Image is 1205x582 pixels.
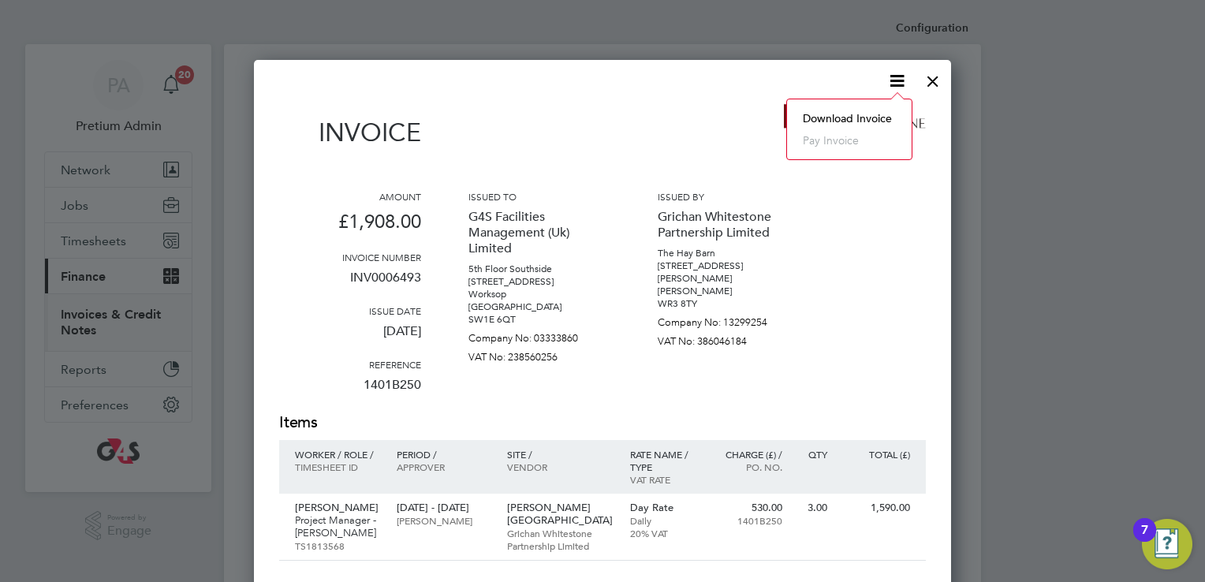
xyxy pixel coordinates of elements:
[397,514,491,527] p: [PERSON_NAME]
[295,539,381,552] p: TS1813568
[714,461,782,473] p: Po. No.
[658,329,800,348] p: VAT No: 386046184
[468,345,610,364] p: VAT No: 238560256
[798,502,827,514] p: 3.00
[468,326,610,345] p: Company No: 03333860
[397,502,491,514] p: [DATE] - [DATE]
[630,502,699,514] p: Day Rate
[279,118,421,147] h1: Invoice
[279,203,421,251] p: £1,908.00
[795,107,904,129] li: Download Invoice
[658,285,800,297] p: [PERSON_NAME]
[295,502,381,514] p: [PERSON_NAME]
[784,103,926,141] img: grichanwhitestone-logo-remittance.png
[507,461,614,473] p: Vendor
[295,461,381,473] p: Timesheet ID
[468,275,610,288] p: [STREET_ADDRESS]
[279,190,421,203] h3: Amount
[630,527,699,539] p: 20% VAT
[468,313,610,326] p: SW1E 6QT
[714,514,782,527] p: 1401B250
[843,448,910,461] p: Total (£)
[1142,519,1192,569] button: Open Resource Center, 7 new notifications
[658,297,800,310] p: WR3 8TY
[658,310,800,329] p: Company No: 13299254
[279,251,421,263] h3: Invoice number
[798,448,827,461] p: QTY
[279,371,421,412] p: 1401B250
[507,527,614,552] p: Grichan Whitestone Partnership Limited
[279,304,421,317] h3: Issue date
[658,272,800,285] p: [PERSON_NAME]
[795,129,904,151] li: Pay invoice
[279,263,421,304] p: INV0006493
[714,502,782,514] p: 530.00
[468,263,610,275] p: 5th Floor Southside
[630,473,699,486] p: VAT rate
[658,190,800,203] h3: Issued by
[468,203,610,263] p: G4S Facilities Management (Uk) Limited
[507,502,614,527] p: [PERSON_NAME][GEOGRAPHIC_DATA]
[468,288,610,300] p: Worksop
[658,203,800,247] p: Grichan Whitestone Partnership Limited
[630,514,699,527] p: Daily
[1141,530,1148,550] div: 7
[507,448,614,461] p: Site /
[714,448,782,461] p: Charge (£) /
[468,190,610,203] h3: Issued to
[279,358,421,371] h3: Reference
[630,448,699,473] p: Rate name / type
[279,317,421,358] p: [DATE]
[279,412,926,434] h2: Items
[658,247,800,272] p: The Hay Barn [STREET_ADDRESS]
[295,514,381,539] p: Project Manager - [PERSON_NAME]
[295,448,381,461] p: Worker / Role /
[397,448,491,461] p: Period /
[397,461,491,473] p: Approver
[468,300,610,313] p: [GEOGRAPHIC_DATA]
[843,502,910,514] p: 1,590.00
